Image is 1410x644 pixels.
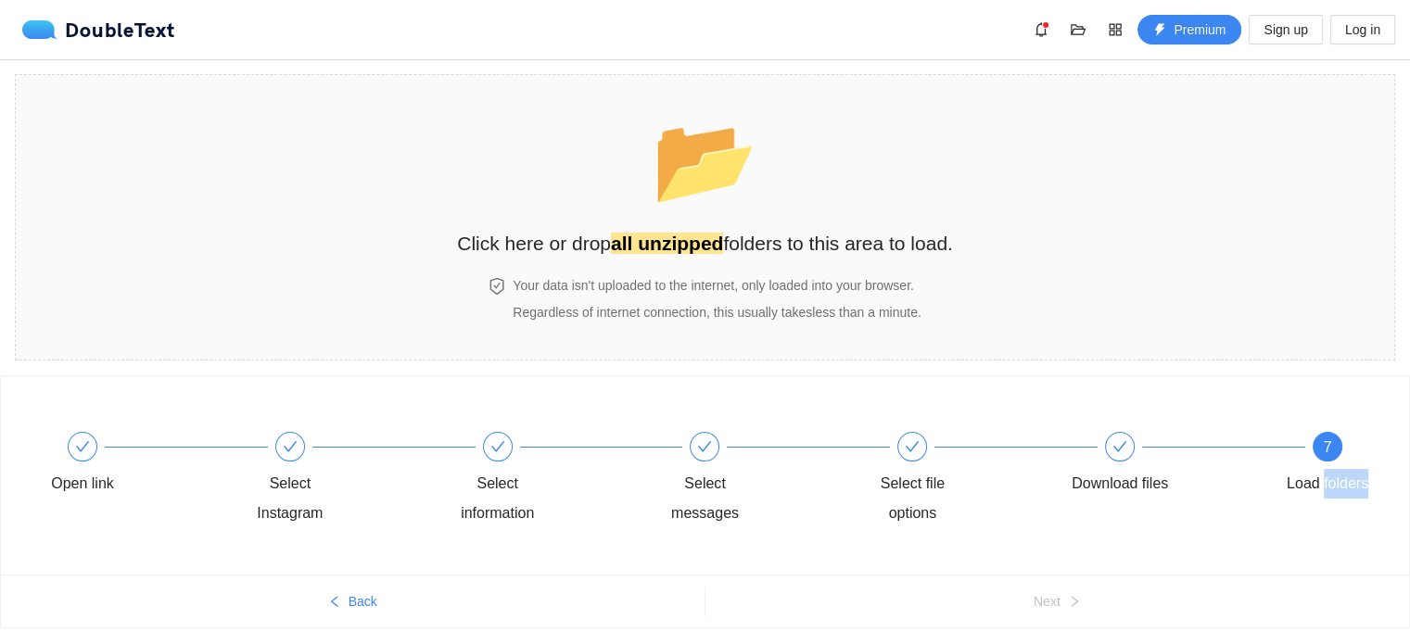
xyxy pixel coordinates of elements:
[858,432,1066,528] div: Select file options
[1,587,705,616] button: leftBack
[489,278,505,295] span: safety-certificate
[1174,19,1226,40] span: Premium
[1066,432,1274,499] div: Download files
[611,233,723,254] strong: all unzipped
[283,439,298,454] span: check
[29,432,236,499] div: Open link
[444,432,652,528] div: Select information
[1264,19,1307,40] span: Sign up
[22,20,65,39] img: logo
[513,305,921,320] span: Regardless of internet connection, this usually takes less than a minute .
[858,469,966,528] div: Select file options
[705,587,1410,616] button: Nextright
[1112,439,1127,454] span: check
[1101,22,1129,37] span: appstore
[651,469,758,528] div: Select messages
[51,469,114,499] div: Open link
[1137,15,1241,44] button: thunderboltPremium
[328,595,341,610] span: left
[444,469,552,528] div: Select information
[490,439,505,454] span: check
[1072,469,1168,499] div: Download files
[1100,15,1130,44] button: appstore
[651,432,858,528] div: Select messages
[236,469,344,528] div: Select Instagram
[1345,19,1380,40] span: Log in
[75,439,90,454] span: check
[236,432,444,528] div: Select Instagram
[1027,22,1055,37] span: bell
[1287,469,1368,499] div: Load folders
[457,228,953,259] h2: Click here or drop folders to this area to load.
[905,439,920,454] span: check
[1249,15,1322,44] button: Sign up
[1274,432,1381,499] div: 7Load folders
[1324,439,1332,455] span: 7
[1026,15,1056,44] button: bell
[1330,15,1395,44] button: Log in
[513,275,921,296] h4: Your data isn't uploaded to the internet, only loaded into your browser.
[22,20,175,39] a: logoDoubleText
[349,591,377,612] span: Back
[1063,15,1093,44] button: folder-open
[652,113,758,208] span: folder
[697,439,712,454] span: check
[22,20,175,39] div: DoubleText
[1153,23,1166,38] span: thunderbolt
[1064,22,1092,37] span: folder-open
